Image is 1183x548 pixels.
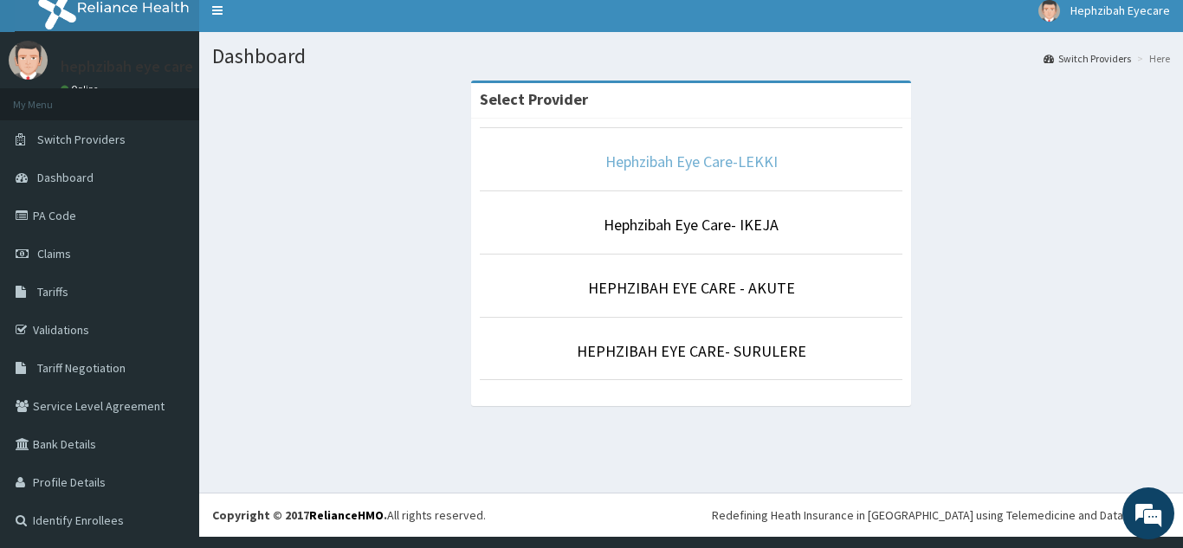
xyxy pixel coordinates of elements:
[37,132,126,147] span: Switch Providers
[1070,3,1170,18] span: Hephzibah Eyecare
[37,246,71,261] span: Claims
[61,59,193,74] p: hephzibah eye care
[199,493,1183,537] footer: All rights reserved.
[588,278,795,298] a: HEPHZIBAH EYE CARE - AKUTE
[309,507,384,523] a: RelianceHMO
[37,284,68,300] span: Tariffs
[37,360,126,376] span: Tariff Negotiation
[712,506,1170,524] div: Redefining Heath Insurance in [GEOGRAPHIC_DATA] using Telemedicine and Data Science!
[480,89,588,109] strong: Select Provider
[1044,51,1131,66] a: Switch Providers
[212,45,1170,68] h1: Dashboard
[605,152,778,171] a: Hephzibah Eye Care-LEKKI
[577,341,806,361] a: HEPHZIBAH EYE CARE- SURULERE
[212,507,387,523] strong: Copyright © 2017 .
[37,170,94,185] span: Dashboard
[61,83,102,95] a: Online
[1133,51,1170,66] li: Here
[604,215,779,235] a: Hephzibah Eye Care- IKEJA
[9,41,48,80] img: User Image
